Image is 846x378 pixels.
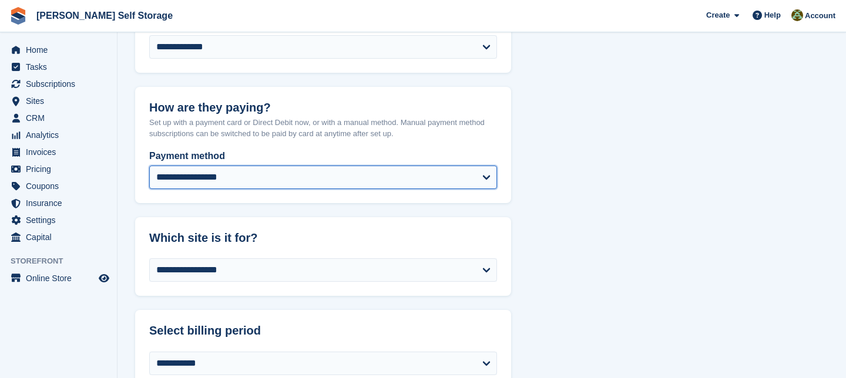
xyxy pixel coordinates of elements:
[9,7,27,25] img: stora-icon-8386f47178a22dfd0bd8f6a31ec36ba5ce8667c1dd55bd0f319d3a0aa187defe.svg
[6,229,111,245] a: menu
[26,195,96,211] span: Insurance
[26,93,96,109] span: Sites
[149,101,497,114] h2: How are they paying?
[26,270,96,286] span: Online Store
[26,127,96,143] span: Analytics
[6,178,111,194] a: menu
[97,271,111,285] a: Preview store
[26,110,96,126] span: CRM
[6,144,111,160] a: menu
[32,6,177,25] a: [PERSON_NAME] Self Storage
[791,9,803,21] img: Karl
[6,195,111,211] a: menu
[11,255,117,267] span: Storefront
[6,76,111,92] a: menu
[6,110,111,126] a: menu
[149,149,497,163] label: Payment method
[26,161,96,177] span: Pricing
[26,144,96,160] span: Invoices
[26,42,96,58] span: Home
[149,324,497,338] h2: Select billing period
[149,117,497,140] p: Set up with a payment card or Direct Debit now, or with a manual method. Manual payment method su...
[6,93,111,109] a: menu
[6,59,111,75] a: menu
[6,42,111,58] a: menu
[6,161,111,177] a: menu
[149,231,497,245] h2: Which site is it for?
[26,178,96,194] span: Coupons
[26,76,96,92] span: Subscriptions
[805,10,835,22] span: Account
[6,270,111,286] a: menu
[26,212,96,228] span: Settings
[6,127,111,143] a: menu
[6,212,111,228] a: menu
[706,9,730,21] span: Create
[26,229,96,245] span: Capital
[26,59,96,75] span: Tasks
[764,9,781,21] span: Help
